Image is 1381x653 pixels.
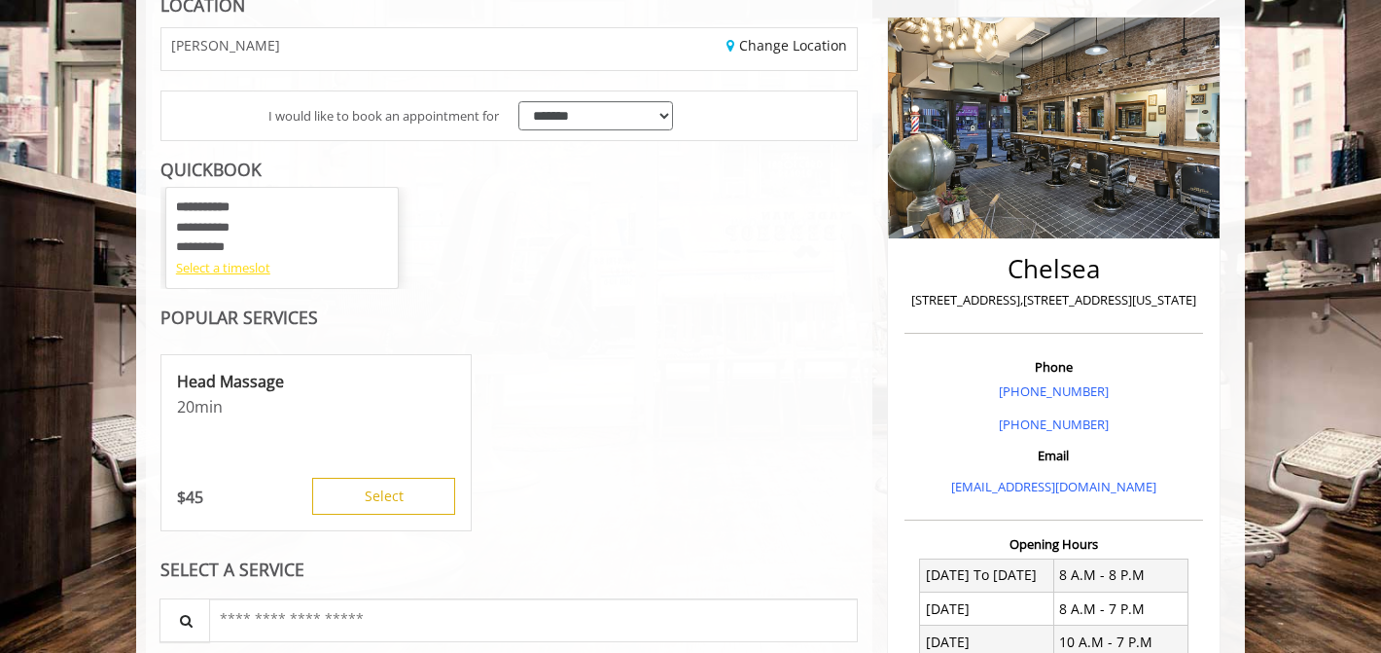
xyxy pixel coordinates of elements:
h3: Opening Hours [904,537,1203,551]
span: $ [177,487,186,508]
p: 45 [177,487,203,508]
div: Select a timeslot [176,258,388,278]
div: SELECT A SERVICE [160,561,858,579]
h2: Chelsea [909,255,1198,283]
a: Change Location [726,36,847,54]
td: [DATE] To [DATE] [920,559,1054,592]
button: Select [312,478,455,515]
a: [EMAIL_ADDRESS][DOMAIN_NAME] [951,478,1156,495]
p: Head Massage [177,371,455,392]
p: 20 [177,396,455,417]
td: 8 A.M - 7 P.M [1053,593,1187,626]
h3: Email [909,449,1198,462]
span: min [195,396,223,417]
h3: Phone [909,360,1198,374]
a: [PHONE_NUMBER] [999,382,1109,400]
b: POPULAR SERVICES [160,306,318,329]
b: QUICKBOOK [160,158,262,181]
p: [STREET_ADDRESS],[STREET_ADDRESS][US_STATE] [909,290,1198,310]
button: Service Search [159,599,210,642]
a: [PHONE_NUMBER] [999,416,1109,433]
td: 8 A.M - 8 P.M [1053,559,1187,592]
span: I would like to book an appointment for [268,106,499,127]
td: [DATE] [920,593,1054,626]
span: [PERSON_NAME] [171,38,280,53]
